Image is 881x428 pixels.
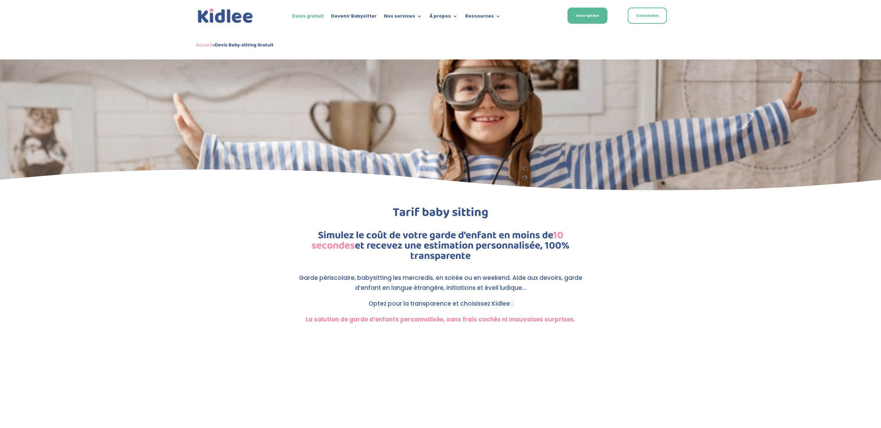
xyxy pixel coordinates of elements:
a: À propos [429,14,458,21]
a: Devenir Babysitter [331,14,376,21]
a: Inscription [567,8,607,24]
a: Kidlee Logo [196,7,255,25]
a: Ressources [465,14,501,21]
h2: Simulez le coût de votre garde d’enfant en moins de et recevez une estimation personnalisée, 100%... [289,230,592,265]
p: Garde périscolaire, babysitting les mercredis, en soirée ou en weekend. Aide aux devoirs, garde d... [289,273,592,299]
span: » [196,41,274,49]
a: Devis gratuit [292,14,323,21]
img: logo_kidlee_bleu [196,7,255,25]
h1: Tarif baby sitting [289,206,592,222]
p: Optez pour la transparence et choisissez Kidlee : [289,299,592,315]
a: Nos services [384,14,422,21]
strong: Devis Baby-sitting Gratuit [215,41,274,49]
a: Connexion [628,8,667,24]
span: 10 secondes [311,227,563,254]
strong: La solution de garde d’enfants personnalisée, sans frais cachés ni mauvaises surprises. [306,315,575,323]
img: Français [542,14,549,18]
a: Accueil [196,41,212,49]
